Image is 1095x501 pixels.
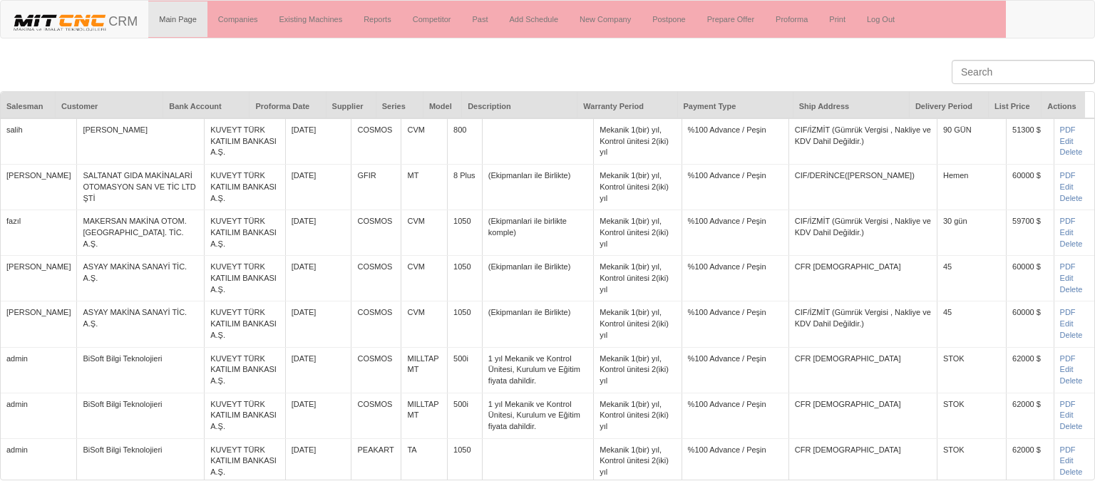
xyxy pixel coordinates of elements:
td: 1 yıl Mekanik ve Kontrol Ünitesi, Kurulum ve Eğitim fiyata dahildir. [482,393,593,438]
td: COSMOS [351,118,401,165]
td: [PERSON_NAME] [77,118,205,165]
td: COSMOS [351,210,401,256]
td: %100 Advance / Peşin [682,210,788,256]
td: [DATE] [285,256,351,301]
td: SALTANAT GIDA MAKİNALARİ OTOMASYON SAN VE TİC LTD ŞTİ [77,165,205,210]
td: CFR [DEMOGRAPHIC_DATA] [788,438,937,484]
td: CFR [DEMOGRAPHIC_DATA] [788,347,937,393]
td: 60000 $ [1007,165,1054,210]
a: Postpone [642,1,696,37]
td: admin [1,438,77,484]
td: Mekanik 1(bir) yıl, Kontrol ünitesi 2(iki) yıl [594,393,682,438]
a: Edit [1060,365,1074,373]
td: [PERSON_NAME] [1,256,77,301]
td: 59700 $ [1007,210,1054,256]
td: 60000 $ [1007,256,1054,301]
td: %100 Advance / Peşin [682,301,788,347]
a: PDF [1060,217,1076,225]
td: 1050 [448,301,483,347]
a: Delete [1060,194,1083,202]
td: admin [1,393,77,438]
td: ASYAY MAKİNA SANAYİ TİC. A.Ş. [77,256,205,301]
a: New Company [569,1,642,37]
td: 45 [937,256,1006,301]
td: MILLTAP MT [401,393,448,438]
td: CFR [DEMOGRAPHIC_DATA] [788,393,937,438]
td: Mekanik 1(bir) yıl, Kontrol ünitesi 2(iki) yıl [594,438,682,484]
td: BiSoft Bilgi Teknolojieri [77,438,205,484]
td: STOK [937,393,1006,438]
div: Bank Account [163,92,249,120]
td: %100 Advance / Peşin [682,256,788,301]
td: Mekanik 1(bir) yıl, Kontrol ünitesi 2(iki) yıl [594,210,682,256]
a: Delete [1060,422,1083,430]
td: 1050 [448,210,483,256]
a: Log Out [856,1,905,37]
td: [PERSON_NAME] [1,165,77,210]
td: [DATE] [285,118,351,165]
td: %100 Advance / Peşin [682,393,788,438]
td: (Ekipmanlari ile birlikte komple) [482,210,593,256]
a: PDF [1060,308,1076,316]
a: Delete [1060,331,1083,339]
a: Edit [1060,182,1074,191]
a: PDF [1060,262,1076,271]
td: COSMOS [351,256,401,301]
td: (Ekipmanları ile Birlikte) [482,301,593,347]
td: %100 Advance / Peşin [682,347,788,393]
a: Add Schedule [499,1,570,37]
td: 90 GÜN [937,118,1006,165]
td: COSMOS [351,301,401,347]
td: [DATE] [285,165,351,210]
td: Hemen [937,165,1006,210]
td: 8 Plus [448,165,483,210]
div: Supplier [327,92,376,120]
div: Warranty Period [577,92,677,120]
a: Delete [1060,239,1083,248]
td: Mekanik 1(bir) yıl, Kontrol ünitesi 2(iki) yıl [594,165,682,210]
td: MT [401,165,448,210]
div: Model [423,92,461,120]
div: Salesman [1,92,55,120]
td: 500i [448,347,483,393]
td: [DATE] [285,301,351,347]
td: CIF/DERİNCE([PERSON_NAME]) [788,165,937,210]
td: KUVEYT TÜRK KATILIM BANKASI A.Ş. [205,301,285,347]
input: Search [952,60,1095,84]
td: 30 gün [937,210,1006,256]
td: 1 yıl Mekanik ve Kontrol Ünitesi, Kurulum ve Eğitim fiyata dahildir. [482,347,593,393]
a: Edit [1060,319,1074,328]
td: 500i [448,393,483,438]
td: fazıl [1,210,77,256]
td: 1050 [448,438,483,484]
td: 45 [937,301,1006,347]
a: Existing Machines [269,1,354,37]
td: CVM [401,118,448,165]
td: BiSoft Bilgi Teknolojieri [77,393,205,438]
a: Delete [1060,148,1083,156]
a: PDF [1060,354,1076,363]
div: Description [462,92,577,120]
td: 62000 $ [1007,438,1054,484]
a: PDF [1060,171,1076,180]
td: Mekanik 1(bir) yıl, Kontrol ünitesi 2(iki) yıl [594,256,682,301]
td: MAKERSAN MAKİNA OTOM. [GEOGRAPHIC_DATA]. TİC. A.Ş. [77,210,205,256]
td: CFR [DEMOGRAPHIC_DATA] [788,256,937,301]
td: GFIR [351,165,401,210]
a: Edit [1060,456,1074,465]
td: Mekanik 1(bir) yıl, Kontrol ünitesi 2(iki) yıl [594,301,682,347]
td: [DATE] [285,438,351,484]
a: Companies [207,1,269,37]
div: Actions [1042,92,1085,120]
a: Print [818,1,856,37]
td: KUVEYT TÜRK KATILIM BANKASI A.Ş. [205,210,285,256]
td: COSMOS [351,347,401,393]
a: PDF [1060,125,1076,134]
td: 60000 $ [1007,301,1054,347]
a: Main Page [148,1,207,37]
a: Edit [1060,137,1074,145]
img: header.png [11,11,108,33]
td: [PERSON_NAME] [1,301,77,347]
td: CVM [401,210,448,256]
a: Delete [1060,285,1083,294]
